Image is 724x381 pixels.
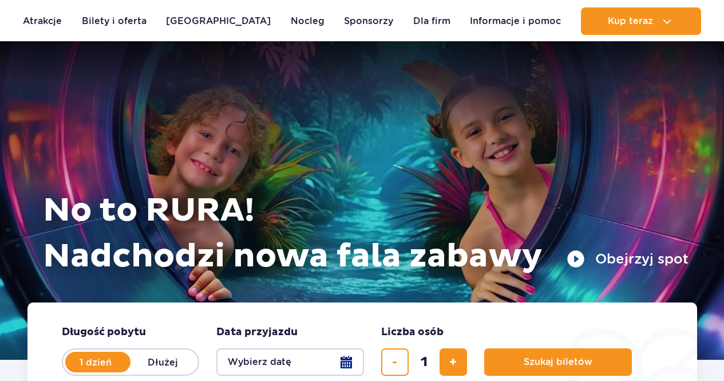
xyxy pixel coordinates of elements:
[166,7,271,35] a: [GEOGRAPHIC_DATA]
[470,7,561,35] a: Informacje i pomoc
[413,7,450,35] a: Dla firm
[62,325,146,339] span: Długość pobytu
[381,348,409,376] button: usuń bilet
[484,348,632,376] button: Szukaj biletów
[524,357,592,367] span: Szukaj biletów
[410,348,438,376] input: liczba biletów
[581,7,701,35] button: Kup teraz
[43,188,689,280] h1: No to RURA! Nadchodzi nowa fala zabawy
[216,325,298,339] span: Data przyjazdu
[291,7,325,35] a: Nocleg
[381,325,444,339] span: Liczba osób
[216,348,364,376] button: Wybierz datę
[130,350,196,374] label: Dłużej
[608,16,653,26] span: Kup teraz
[82,7,147,35] a: Bilety i oferta
[344,7,393,35] a: Sponsorzy
[23,7,62,35] a: Atrakcje
[440,348,467,376] button: dodaj bilet
[567,250,689,268] button: Obejrzyj spot
[63,350,128,374] label: 1 dzień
